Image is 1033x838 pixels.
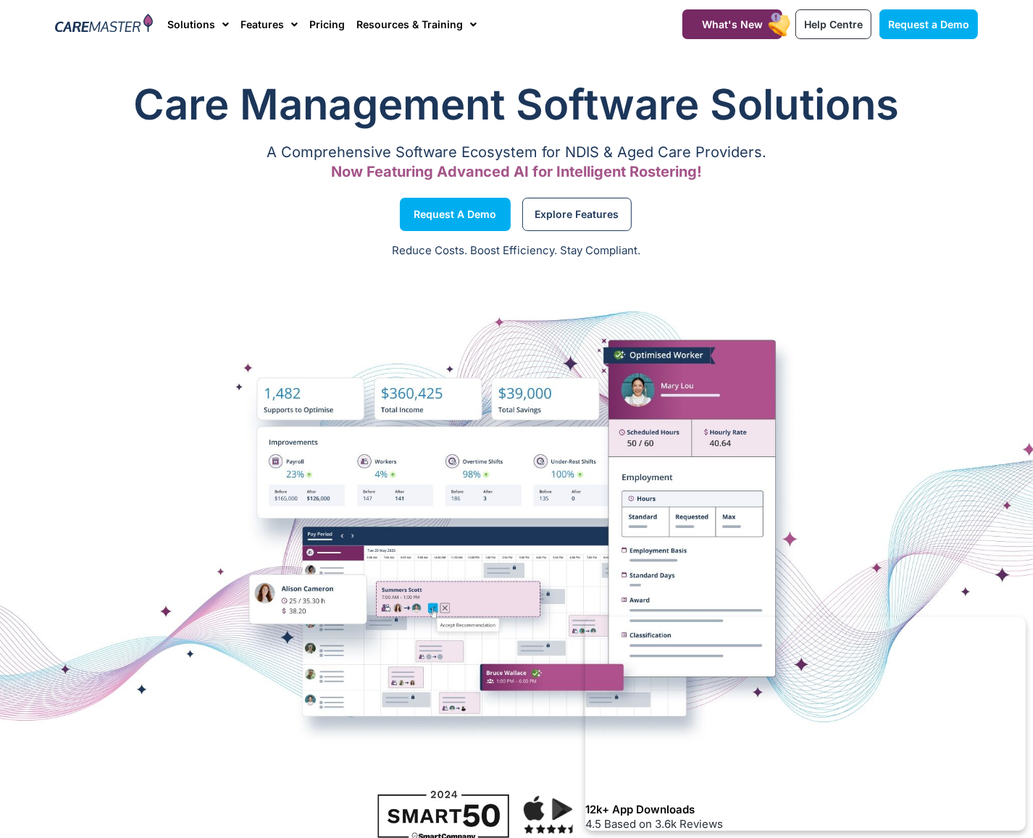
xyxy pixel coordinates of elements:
iframe: Popup CTA [585,617,1026,831]
span: What's New [702,18,763,30]
img: CareMaster Logo [55,14,153,35]
span: Help Centre [804,18,863,30]
p: A Comprehensive Software Ecosystem for NDIS & Aged Care Providers. [55,148,978,157]
a: What's New [682,9,782,39]
span: Explore Features [535,211,619,218]
a: Explore Features [522,198,632,231]
a: Help Centre [795,9,871,39]
h1: Care Management Software Solutions [55,75,978,133]
span: Request a Demo [414,211,496,218]
span: Now Featuring Advanced AI for Intelligent Rostering! [331,163,702,180]
p: Reduce Costs. Boost Efficiency. Stay Compliant. [9,243,1024,259]
a: Request a Demo [400,198,511,231]
span: Request a Demo [888,18,969,30]
a: Request a Demo [879,9,978,39]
